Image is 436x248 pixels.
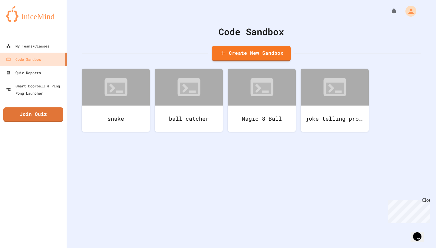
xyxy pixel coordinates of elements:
[411,224,430,242] iframe: chat widget
[155,106,223,132] div: ball catcher
[82,106,150,132] div: snake
[6,56,41,63] div: Code Sandbox
[2,2,42,38] div: Chat with us now!Close
[3,107,63,122] a: Join Quiz
[6,82,64,97] div: Smart Doorbell & Ping Pong Launcher
[386,197,430,223] iframe: chat widget
[399,4,418,18] div: My Account
[6,42,49,50] div: My Teams/Classes
[228,106,296,132] div: Magic 8 Ball
[82,25,421,38] div: Code Sandbox
[212,46,291,61] a: Create New Sandbox
[6,69,41,76] div: Quiz Reports
[379,6,399,16] div: My Notifications
[6,6,61,22] img: logo-orange.svg
[301,106,369,132] div: joke telling program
